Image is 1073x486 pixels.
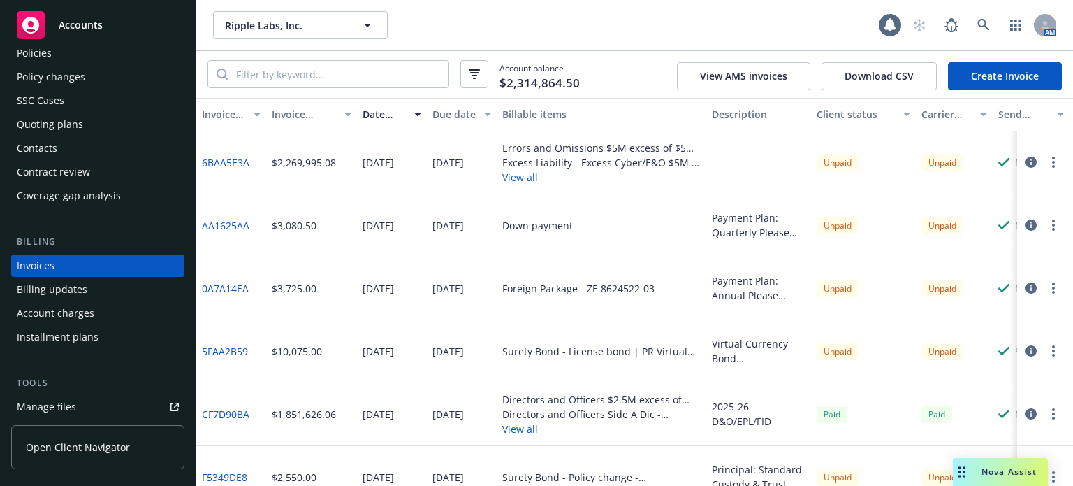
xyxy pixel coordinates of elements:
span: Ripple Labs, Inc. [225,18,346,33]
div: Send result [998,107,1049,122]
button: Client status [811,98,916,131]
div: Down payment [502,218,573,233]
div: Directors and Officers Side A Dic - B0507BL2500110 [502,407,701,422]
button: Date issued [357,98,427,131]
a: CF7D90BA [202,407,249,422]
div: Unpaid [817,280,859,297]
button: View all [502,422,701,436]
div: Unpaid [817,469,859,486]
button: Due date [427,98,497,131]
div: Payment Plan: Annual Please remit payment upon receipt. Thank you! [712,273,805,303]
div: Policy changes [17,66,85,88]
a: Start snowing [905,11,933,39]
div: Date issued [363,107,406,122]
div: [DATE] [363,344,394,359]
div: Due date [432,107,476,122]
a: Create Invoice [948,62,1062,90]
button: Download CSV [822,62,937,90]
button: View AMS invoices [677,62,810,90]
div: Quoting plans [17,113,83,136]
div: $10,075.00 [272,344,322,359]
a: AA1625AA [202,218,249,233]
input: Filter by keyword... [228,61,448,87]
a: Account charges [11,302,184,324]
div: [DATE] [363,470,394,485]
div: $2,550.00 [272,470,316,485]
div: Billable items [502,107,701,122]
div: Installment plans [17,326,98,348]
div: Surety Bond - Policy change - S7A2SU0004190 [502,470,701,485]
button: View all [502,170,701,185]
svg: Search [217,69,228,80]
div: [DATE] [363,218,394,233]
a: Policies [11,42,184,64]
div: Tools [11,376,184,390]
div: Invoice amount [272,107,336,122]
a: Coverage gap analysis [11,185,184,207]
div: $1,851,626.06 [272,407,336,422]
a: 0A7A14EA [202,281,249,296]
div: Unpaid [921,217,963,234]
div: [DATE] [432,218,464,233]
div: Billing [11,235,184,249]
div: Errors and Omissions $5M excess of $5M - Excess Cyber/E&O $5M x $5M - YPT-17-10GFK [502,141,701,155]
div: [DATE] [432,155,464,170]
button: Invoice ID [196,98,266,131]
div: Contract review [17,161,90,183]
div: - [712,155,715,170]
span: $2,314,864.50 [499,74,580,92]
div: [DATE] [432,344,464,359]
a: Policy changes [11,66,184,88]
div: SSC Cases [17,90,64,112]
a: Contacts [11,137,184,159]
a: 6BAA5E3A [202,155,249,170]
div: Excess Liability - Excess Cyber/E&O $5M x $10M - [PHONE_NUMBER] [502,155,701,170]
div: Coverage gap analysis [17,185,121,207]
a: Switch app [1002,11,1030,39]
div: Billing updates [17,278,87,301]
a: 5FAA2B59 [202,344,248,359]
a: Billing updates [11,278,184,301]
div: Unpaid [921,343,963,360]
span: Nova Assist [981,466,1037,478]
div: Unpaid [921,280,963,297]
button: Nova Assist [953,458,1048,486]
div: Client status [817,107,895,122]
div: [DATE] [432,281,464,296]
a: Search [970,11,998,39]
div: $3,725.00 [272,281,316,296]
div: Directors and Officers $2.5M excess of $22.5M - ANV164037A [502,392,701,407]
div: Unpaid [817,154,859,171]
div: $2,269,995.08 [272,155,336,170]
div: Carrier status [921,107,972,122]
div: Paid [921,406,952,423]
div: Policies [17,42,52,64]
button: Carrier status [916,98,993,131]
div: Unpaid [817,217,859,234]
button: Billable items [497,98,706,131]
span: Accounts [59,20,103,31]
div: [DATE] [363,407,394,422]
a: Quoting plans [11,113,184,136]
div: [DATE] [432,407,464,422]
div: Contacts [17,137,57,159]
span: Account balance [499,62,580,87]
div: Manage files [17,396,76,418]
div: Virtual Currency Bond Commonwealth of [US_STATE] Bond Amount: $500,000. Renewal Premium Due [712,336,805,366]
div: 2025-26 D&O/EPL/FID [712,399,805,429]
div: Description [712,107,805,122]
div: $3,080.50 [272,218,316,233]
button: Invoice amount [266,98,357,131]
a: Installment plans [11,326,184,348]
div: Paid [817,406,847,423]
div: Unpaid [921,154,963,171]
button: Description [706,98,811,131]
button: Ripple Labs, Inc. [213,11,388,39]
div: Foreign Package - ZE 8624522-03 [502,281,655,296]
a: Manage files [11,396,184,418]
div: Surety Bond - License bond | PR Virtual Currency Bond - S7A2SU00002764 [502,344,701,359]
div: Account charges [17,302,94,324]
div: Unpaid [921,469,963,486]
div: Invoice ID [202,107,245,122]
